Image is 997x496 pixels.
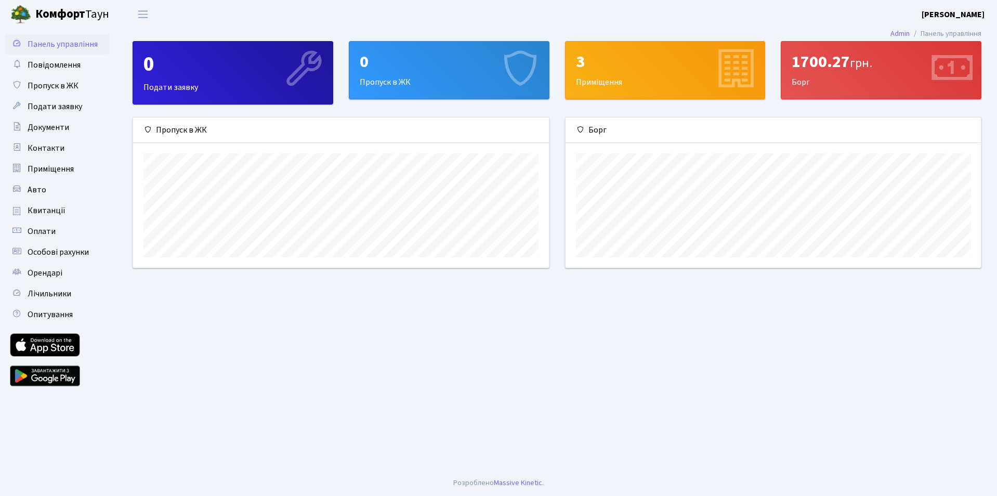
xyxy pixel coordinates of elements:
[781,42,981,99] div: Борг
[566,118,981,143] div: Борг
[5,283,109,304] a: Лічильники
[5,200,109,221] a: Квитанції
[28,267,62,279] span: Орендарі
[28,184,46,195] span: Авто
[494,477,542,488] a: Massive Kinetic
[922,9,985,20] b: [PERSON_NAME]
[28,80,78,92] span: Пропуск в ЖК
[28,101,82,112] span: Подати заявку
[28,38,98,50] span: Панель управління
[5,75,109,96] a: Пропуск в ЖК
[10,4,31,25] img: logo.png
[5,179,109,200] a: Авто
[565,41,766,99] a: 3Приміщення
[133,118,549,143] div: Пропуск в ЖК
[453,477,544,489] div: Розроблено .
[875,23,997,45] nav: breadcrumb
[5,304,109,325] a: Опитування
[28,226,56,237] span: Оплати
[28,163,74,175] span: Приміщення
[28,205,65,216] span: Квитанції
[5,242,109,263] a: Особові рахунки
[5,221,109,242] a: Оплати
[133,41,333,105] a: 0Подати заявку
[35,6,85,22] b: Комфорт
[130,6,156,23] button: Переключити навігацію
[35,6,109,23] span: Таун
[576,52,755,72] div: 3
[922,8,985,21] a: [PERSON_NAME]
[349,42,549,99] div: Пропуск в ЖК
[28,246,89,258] span: Особові рахунки
[5,138,109,159] a: Контакти
[28,122,69,133] span: Документи
[349,41,549,99] a: 0Пропуск в ЖК
[5,117,109,138] a: Документи
[850,54,872,72] span: грн.
[5,96,109,117] a: Подати заявку
[792,52,970,72] div: 1700.27
[5,55,109,75] a: Повідомлення
[133,42,333,104] div: Подати заявку
[28,288,71,299] span: Лічильники
[28,309,73,320] span: Опитування
[5,159,109,179] a: Приміщення
[28,59,81,71] span: Повідомлення
[5,263,109,283] a: Орендарі
[143,52,322,77] div: 0
[28,142,64,154] span: Контакти
[5,34,109,55] a: Панель управління
[360,52,539,72] div: 0
[910,28,981,40] li: Панель управління
[566,42,765,99] div: Приміщення
[890,28,910,39] a: Admin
